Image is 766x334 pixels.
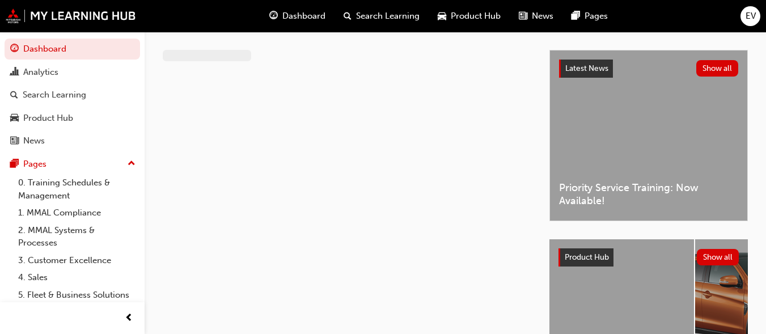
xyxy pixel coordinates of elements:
[10,67,19,78] span: chart-icon
[565,252,609,262] span: Product Hub
[519,9,527,23] span: news-icon
[23,112,73,125] div: Product Hub
[344,9,352,23] span: search-icon
[269,9,278,23] span: guage-icon
[356,10,420,23] span: Search Learning
[438,9,446,23] span: car-icon
[585,10,608,23] span: Pages
[5,39,140,60] a: Dashboard
[14,286,140,304] a: 5. Fleet & Business Solutions
[697,249,739,265] button: Show all
[451,10,501,23] span: Product Hub
[335,5,429,28] a: search-iconSearch Learning
[14,204,140,222] a: 1. MMAL Compliance
[696,60,739,77] button: Show all
[562,5,617,28] a: pages-iconPages
[14,222,140,252] a: 2. MMAL Systems & Processes
[128,157,136,171] span: up-icon
[23,134,45,147] div: News
[5,154,140,175] button: Pages
[260,5,335,28] a: guage-iconDashboard
[5,62,140,83] a: Analytics
[23,66,58,79] div: Analytics
[10,136,19,146] span: news-icon
[23,158,46,171] div: Pages
[532,10,553,23] span: News
[549,50,748,221] a: Latest NewsShow allPriority Service Training: Now Available!
[559,60,738,78] a: Latest NewsShow all
[5,36,140,154] button: DashboardAnalyticsSearch LearningProduct HubNews
[10,159,19,170] span: pages-icon
[5,108,140,129] a: Product Hub
[572,9,580,23] span: pages-icon
[5,130,140,151] a: News
[23,88,86,102] div: Search Learning
[565,64,608,73] span: Latest News
[5,84,140,105] a: Search Learning
[10,44,19,54] span: guage-icon
[746,10,756,23] span: EV
[6,9,136,23] img: mmal
[14,269,140,286] a: 4. Sales
[510,5,562,28] a: news-iconNews
[14,252,140,269] a: 3. Customer Excellence
[429,5,510,28] a: car-iconProduct Hub
[558,248,739,267] a: Product HubShow all
[559,181,738,207] span: Priority Service Training: Now Available!
[282,10,325,23] span: Dashboard
[10,90,18,100] span: search-icon
[10,113,19,124] span: car-icon
[14,174,140,204] a: 0. Training Schedules & Management
[740,6,760,26] button: EV
[125,311,133,325] span: prev-icon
